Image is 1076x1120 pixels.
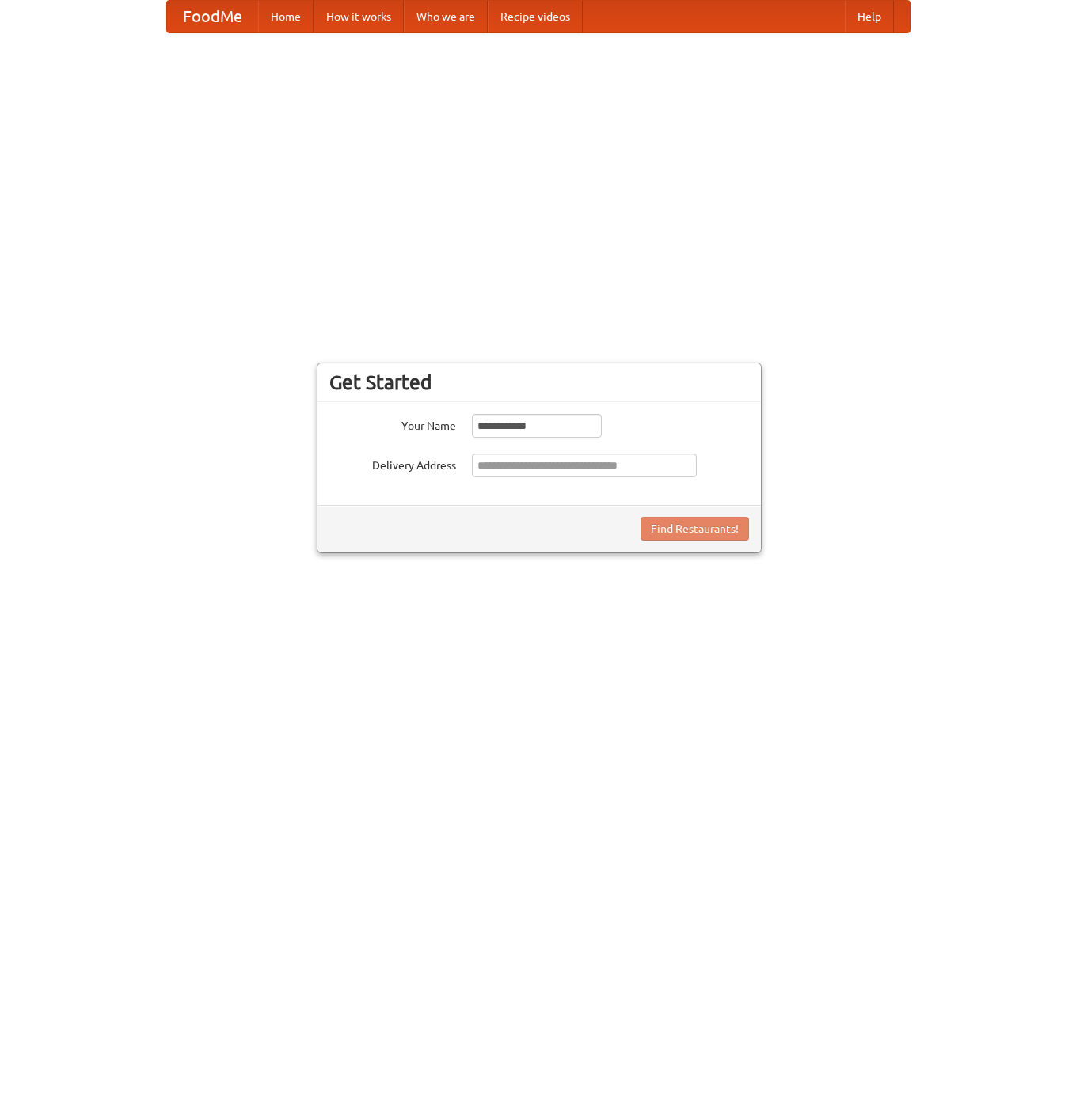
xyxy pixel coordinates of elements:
label: Delivery Address [329,454,456,473]
a: Home [258,1,314,32]
a: Recipe videos [488,1,583,32]
button: Find Restaurants! [641,517,749,541]
a: How it works [314,1,404,32]
a: Who we are [404,1,488,32]
label: Your Name [329,414,456,434]
a: Help [845,1,894,32]
a: FoodMe [167,1,258,32]
h3: Get Started [329,370,749,394]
